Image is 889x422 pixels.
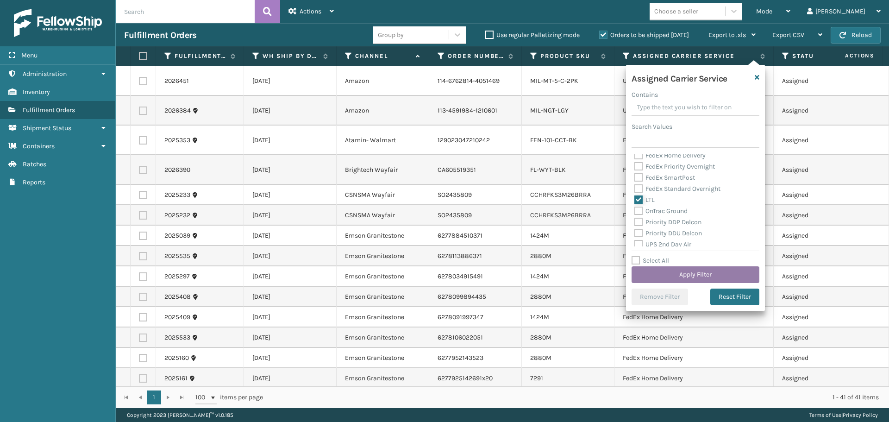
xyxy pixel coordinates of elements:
a: 1424M [530,272,549,280]
label: Contains [632,90,658,100]
span: Reports [23,178,45,186]
button: Reload [831,27,881,44]
a: 1 [147,391,161,404]
td: 129023047210242 [429,126,522,155]
div: | [809,408,878,422]
td: 113-4591984-1210601 [429,96,522,126]
label: Use regular Palletizing mode [485,31,580,39]
a: 1424M [530,232,549,239]
a: FEN-101-CCT-BK [530,136,577,144]
label: Assigned Carrier Service [633,52,756,60]
a: 2025353 [164,136,190,145]
td: [DATE] [244,348,337,368]
td: CSNSMA Wayfair [337,185,429,205]
td: 6278113886371 [429,246,522,266]
td: CSNSMA Wayfair [337,205,429,226]
a: 2025535 [164,252,190,261]
td: FedEx Home Delivery [614,266,774,287]
button: Remove Filter [632,289,688,305]
td: [DATE] [244,307,337,328]
label: Priority DDP Delcon [634,218,701,226]
td: [DATE] [244,205,337,226]
td: [DATE] [244,287,337,307]
td: [DATE] [244,328,337,348]
a: 7291 [530,374,543,382]
label: Fulfillment Order Id [175,52,226,60]
td: FedEx Home Delivery [614,205,774,226]
h4: Assigned Carrier Service [632,70,727,84]
td: 114-6762814-4051469 [429,66,522,96]
span: 100 [195,393,209,402]
td: FedEx Home Delivery [614,328,774,348]
button: Apply Filter [632,266,759,283]
td: [DATE] [244,96,337,126]
input: Type the text you wish to filter on [632,100,759,116]
label: Search Values [632,122,672,132]
td: CA605519351 [429,155,522,185]
a: 2880M [530,334,551,341]
span: Administration [23,70,67,78]
span: Containers [23,142,55,150]
td: FedEx Home Delivery [614,287,774,307]
td: Assigned [774,328,866,348]
td: FedEx Home Delivery [614,368,774,389]
label: Status [792,52,848,60]
span: Menu [21,51,38,59]
a: Terms of Use [809,412,841,418]
label: Orders to be shipped [DATE] [599,31,689,39]
td: 6277884510371 [429,226,522,246]
td: Emson Granitestone [337,287,429,307]
a: Privacy Policy [843,412,878,418]
span: Batches [23,160,46,168]
div: Choose a seller [654,6,698,16]
td: 6277952143523 [429,348,522,368]
span: Actions [816,48,880,63]
td: FedEx Home Delivery [614,348,774,368]
td: FedEx Home Delivery [614,126,774,155]
label: Select All [632,257,669,265]
a: 2025408 [164,292,191,302]
td: Emson Granitestone [337,307,429,328]
label: Channel [355,52,411,60]
td: UPS Ground [614,66,774,96]
a: 2025297 [164,272,190,281]
label: FedEx SmartPost [634,174,695,182]
td: [DATE] [244,368,337,389]
label: FedEx Priority Overnight [634,163,715,170]
td: [DATE] [244,66,337,96]
td: Brightech Wayfair [337,155,429,185]
td: Assigned [774,155,866,185]
span: Shipment Status [23,124,71,132]
td: [DATE] [244,126,337,155]
td: Amazon [337,96,429,126]
a: 2026384 [164,106,191,115]
label: Product SKU [540,52,596,60]
span: Export to .xls [708,31,746,39]
a: 2880M [530,293,551,301]
td: [DATE] [244,266,337,287]
td: 6278034915491 [429,266,522,287]
td: Assigned [774,226,866,246]
a: 2880M [530,354,551,362]
td: Emson Granitestone [337,246,429,266]
a: 2880M [530,252,551,260]
label: Order Number [448,52,504,60]
td: Assigned [774,185,866,205]
a: 2025409 [164,313,190,322]
div: 1 - 41 of 41 items [276,393,879,402]
label: OnTrac Ground [634,207,688,215]
td: Amazon [337,66,429,96]
a: 2025533 [164,333,190,342]
td: Assigned [774,348,866,368]
td: [DATE] [244,155,337,185]
td: Assigned [774,205,866,226]
a: 2025233 [164,190,190,200]
a: 2025039 [164,231,190,240]
td: [DATE] [244,246,337,266]
label: WH Ship By Date [263,52,319,60]
a: 2026451 [164,76,189,86]
a: CCHRFKS3M26BRRA [530,191,591,199]
span: items per page [195,391,263,404]
a: 2025161 [164,374,188,383]
td: Emson Granitestone [337,328,429,348]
